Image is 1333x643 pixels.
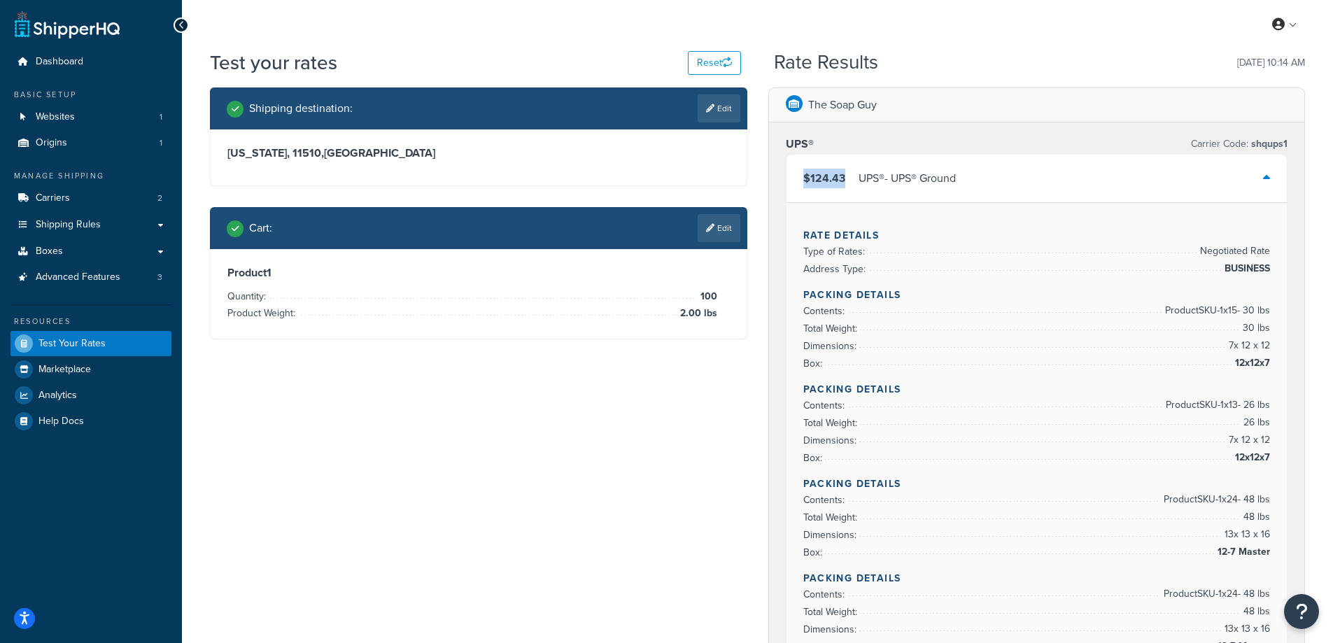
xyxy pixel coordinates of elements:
a: Marketplace [10,357,171,382]
span: Box: [803,545,826,560]
span: Help Docs [38,416,84,428]
span: Total Weight: [803,321,861,336]
span: Quantity: [227,289,269,304]
span: Dimensions: [803,622,860,637]
p: The Soap Guy [808,95,877,115]
span: Boxes [36,246,63,257]
div: Resources [10,316,171,327]
span: Dashboard [36,56,83,68]
a: Carriers2 [10,185,171,211]
span: Total Weight: [803,510,861,525]
a: Origins1 [10,130,171,156]
h2: Cart : [249,222,272,234]
h4: Packing Details [803,288,1271,302]
span: 1 [160,111,162,123]
span: Websites [36,111,75,123]
div: Basic Setup [10,89,171,101]
span: $124.43 [803,170,845,186]
span: Contents: [803,398,848,413]
span: 2 [157,192,162,204]
span: 48 lbs [1240,509,1270,525]
a: Help Docs [10,409,171,434]
a: Dashboard [10,49,171,75]
button: Reset [688,51,741,75]
span: BUSINESS [1221,260,1270,277]
a: Edit [698,94,740,122]
span: Product Weight: [227,306,299,320]
span: 100 [697,288,717,305]
button: Open Resource Center [1284,594,1319,629]
li: Carriers [10,185,171,211]
span: 2.00 lbs [677,305,717,322]
span: Negotiated Rate [1197,243,1270,260]
span: 13 x 13 x 16 [1221,621,1270,637]
span: 1 [160,137,162,149]
a: Shipping Rules [10,212,171,238]
h3: [US_STATE], 11510 , [GEOGRAPHIC_DATA] [227,146,730,160]
span: Dimensions: [803,339,860,353]
span: Carriers [36,192,70,204]
span: Total Weight: [803,416,861,430]
a: Boxes [10,239,171,264]
span: Product SKU-1 x 15 - 30 lbs [1162,302,1270,319]
span: Analytics [38,390,77,402]
span: 7 x 12 x 12 [1225,432,1270,448]
span: Product SKU-1 x 24 - 48 lbs [1160,491,1270,508]
span: 3 [157,271,162,283]
p: [DATE] 10:14 AM [1237,53,1305,73]
div: UPS® - UPS® Ground [859,169,956,188]
span: 12x12x7 [1232,355,1270,372]
span: Shipping Rules [36,219,101,231]
h4: Packing Details [803,476,1271,491]
a: Edit [698,214,740,242]
h4: Packing Details [803,571,1271,586]
span: Box: [803,356,826,371]
p: Carrier Code: [1191,134,1288,154]
span: 26 lbs [1240,414,1270,431]
span: shqups1 [1248,136,1288,151]
div: Manage Shipping [10,170,171,182]
h2: Rate Results [774,52,878,73]
span: Test Your Rates [38,338,106,350]
span: Advanced Features [36,271,120,283]
span: Dimensions: [803,433,860,448]
span: Contents: [803,493,848,507]
span: Product SKU-1 x 13 - 26 lbs [1162,397,1270,414]
span: Total Weight: [803,605,861,619]
span: 13 x 13 x 16 [1221,526,1270,543]
li: Advanced Features [10,264,171,290]
h3: Product 1 [227,266,730,280]
h3: UPS® [786,137,814,151]
span: Marketplace [38,364,91,376]
span: Contents: [803,587,848,602]
li: Websites [10,104,171,130]
a: Analytics [10,383,171,408]
span: Origins [36,137,67,149]
a: Websites1 [10,104,171,130]
span: Product SKU-1 x 24 - 48 lbs [1160,586,1270,602]
span: Contents: [803,304,848,318]
a: Advanced Features3 [10,264,171,290]
li: Origins [10,130,171,156]
span: Dimensions: [803,528,860,542]
span: 12-7 Master [1214,544,1270,560]
h4: Rate Details [803,228,1271,243]
span: 48 lbs [1240,603,1270,620]
h4: Packing Details [803,382,1271,397]
span: Address Type: [803,262,869,276]
span: 7 x 12 x 12 [1225,337,1270,354]
span: Box: [803,451,826,465]
span: Type of Rates: [803,244,868,259]
h1: Test your rates [210,49,337,76]
h2: Shipping destination : [249,102,353,115]
span: 12x12x7 [1232,449,1270,466]
span: 30 lbs [1239,320,1270,337]
a: Test Your Rates [10,331,171,356]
